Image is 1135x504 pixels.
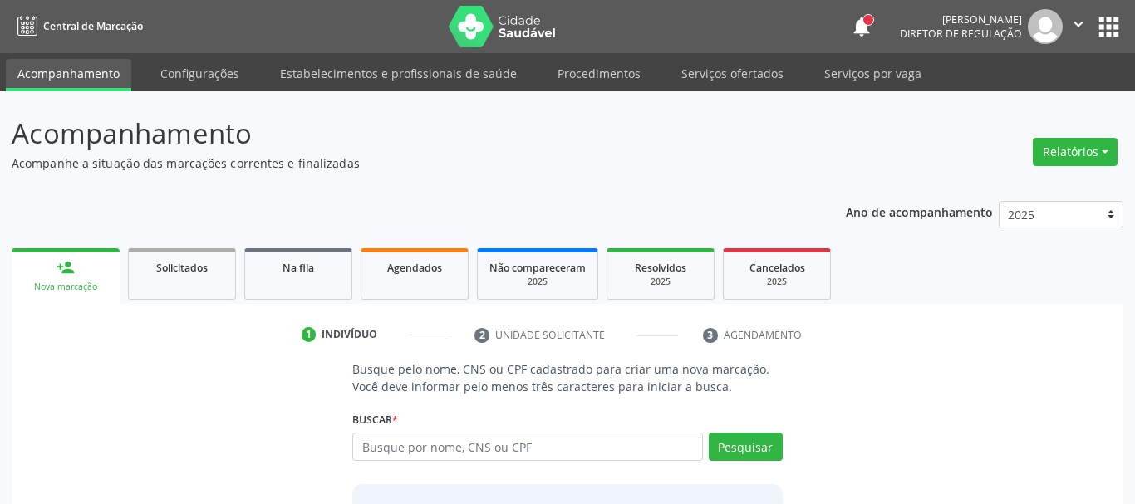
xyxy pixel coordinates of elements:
[749,261,805,275] span: Cancelados
[850,15,873,38] button: notifications
[12,113,790,154] p: Acompanhamento
[352,407,398,433] label: Buscar
[156,261,208,275] span: Solicitados
[670,59,795,88] a: Serviços ofertados
[322,327,377,342] div: Indivíduo
[12,12,143,40] a: Central de Marcação
[283,261,314,275] span: Na fila
[1033,138,1118,166] button: Relatórios
[619,276,702,288] div: 2025
[900,27,1022,41] span: Diretor de regulação
[489,276,586,288] div: 2025
[635,261,686,275] span: Resolvidos
[23,281,108,293] div: Nova marcação
[1063,9,1094,44] button: 
[1094,12,1123,42] button: apps
[302,327,317,342] div: 1
[489,261,586,275] span: Não compareceram
[1069,15,1088,33] i: 
[813,59,933,88] a: Serviços por vaga
[57,258,75,276] div: person_add
[546,59,652,88] a: Procedimentos
[900,12,1022,27] div: [PERSON_NAME]
[846,201,993,222] p: Ano de acompanhamento
[12,154,790,172] p: Acompanhe a situação das marcações correntes e finalizadas
[6,59,131,91] a: Acompanhamento
[709,433,783,461] button: Pesquisar
[387,261,442,275] span: Agendados
[352,433,703,461] input: Busque por nome, CNS ou CPF
[43,19,143,33] span: Central de Marcação
[268,59,528,88] a: Estabelecimentos e profissionais de saúde
[352,360,783,395] p: Busque pelo nome, CNS ou CPF cadastrado para criar uma nova marcação. Você deve informar pelo men...
[149,59,251,88] a: Configurações
[1028,9,1063,44] img: img
[735,276,818,288] div: 2025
